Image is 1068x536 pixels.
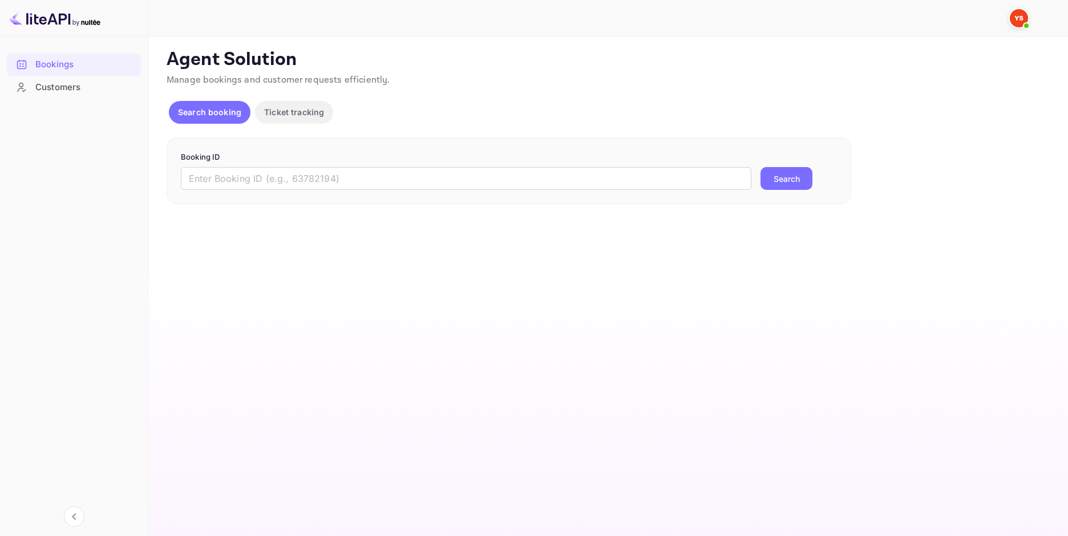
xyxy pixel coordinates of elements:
p: Search booking [178,106,241,118]
span: Manage bookings and customer requests efficiently. [167,74,390,86]
a: Bookings [7,54,141,75]
div: Bookings [35,58,135,71]
input: Enter Booking ID (e.g., 63782194) [181,167,751,190]
p: Ticket tracking [264,106,324,118]
p: Booking ID [181,152,837,163]
div: Customers [7,76,141,99]
img: Yandex Support [1010,9,1028,27]
button: Collapse navigation [64,506,84,527]
a: Customers [7,76,141,98]
button: Search [760,167,812,190]
div: Bookings [7,54,141,76]
div: Customers [35,81,135,94]
img: LiteAPI logo [9,9,100,27]
p: Agent Solution [167,48,1047,71]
